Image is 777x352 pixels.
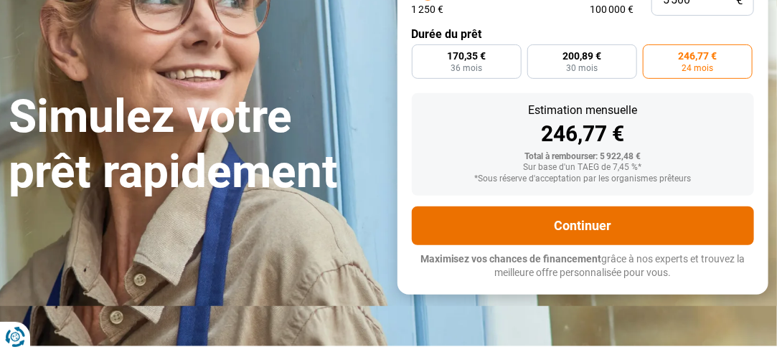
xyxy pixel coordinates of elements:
span: 200,89 € [562,51,601,61]
p: grâce à nos experts et trouvez la meilleure offre personnalisée pour vous. [412,252,755,280]
span: Maximisez vos chances de financement [420,253,602,265]
span: 30 mois [566,64,598,72]
div: 246,77 € [423,123,743,145]
label: Durée du prêt [412,27,755,41]
span: 100 000 € [590,4,634,14]
div: Sur base d'un TAEG de 7,45 %* [423,163,743,173]
span: 246,77 € [678,51,717,61]
div: *Sous réserve d'acceptation par les organismes prêteurs [423,174,743,184]
div: Total à rembourser: 5 922,48 € [423,152,743,162]
span: 36 mois [451,64,482,72]
span: 170,35 € [447,51,486,61]
div: Estimation mensuelle [423,105,743,116]
h1: Simulez votre prêt rapidement [9,90,380,200]
button: Continuer [412,206,755,245]
span: 24 mois [682,64,713,72]
span: 1 250 € [412,4,444,14]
